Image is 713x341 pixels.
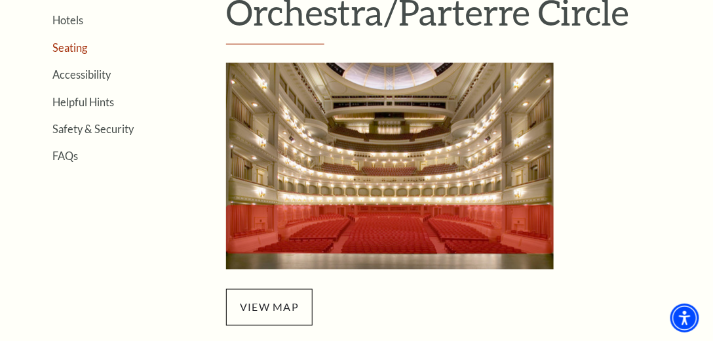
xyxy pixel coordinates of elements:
[52,96,114,108] a: Helpful Hints
[52,41,87,54] a: Seating
[226,157,554,172] a: Orchestra/Parterre Circle Seating Map - open in a new tab
[52,14,83,26] a: Hotels
[670,304,699,332] div: Accessibility Menu
[226,63,554,270] img: Orchestra/Parterre Circle Seating Map
[52,68,111,81] a: Accessibility
[52,150,78,162] a: FAQs
[226,299,313,314] a: view map - open in a new tab
[52,123,134,135] a: Safety & Security
[226,289,313,326] span: view map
